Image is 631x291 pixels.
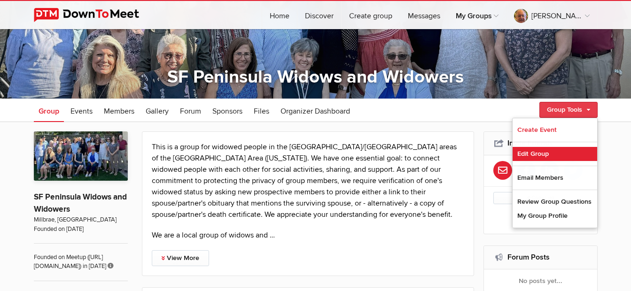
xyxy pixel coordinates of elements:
[66,99,97,122] a: Events
[493,132,588,154] h2: Invite Friends
[212,107,242,116] span: Sponsors
[99,99,139,122] a: Members
[493,192,588,204] button: Copy Link
[513,209,597,223] a: My Group Profile
[342,1,400,29] a: Create group
[254,107,269,116] span: Files
[506,1,597,29] a: [PERSON_NAME]
[34,8,154,22] img: DownToMeet
[175,99,206,122] a: Forum
[141,99,173,122] a: Gallery
[208,99,247,122] a: Sponsors
[34,243,128,271] span: Founded on Meetup ([URL][DOMAIN_NAME]) in [DATE]
[70,107,93,116] span: Events
[34,131,128,181] img: SF Peninsula Widows and Widowers
[297,1,341,29] a: Discover
[448,1,506,29] a: My Groups
[249,99,274,122] a: Files
[280,107,350,116] span: Organizer Dashboard
[539,102,598,118] a: Group Tools
[400,1,448,29] a: Messages
[276,99,355,122] a: Organizer Dashboard
[513,147,597,161] a: Edit Group
[507,253,550,262] a: Forum Posts
[34,99,64,122] a: Group
[513,123,597,137] a: Create Event
[146,107,169,116] span: Gallery
[152,141,465,220] p: This is a group for widowed people in the [GEOGRAPHIC_DATA]/[GEOGRAPHIC_DATA] areas of the [GEOGR...
[39,107,59,116] span: Group
[34,225,128,234] span: Founded on [DATE]
[104,107,134,116] span: Members
[513,171,597,185] a: Email Members
[513,195,597,209] a: Review Group Questions
[262,1,297,29] a: Home
[180,107,201,116] span: Forum
[34,215,128,224] span: Millbrae, [GEOGRAPHIC_DATA]
[152,250,209,266] a: View More
[152,230,465,241] p: We are a local group of widows and …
